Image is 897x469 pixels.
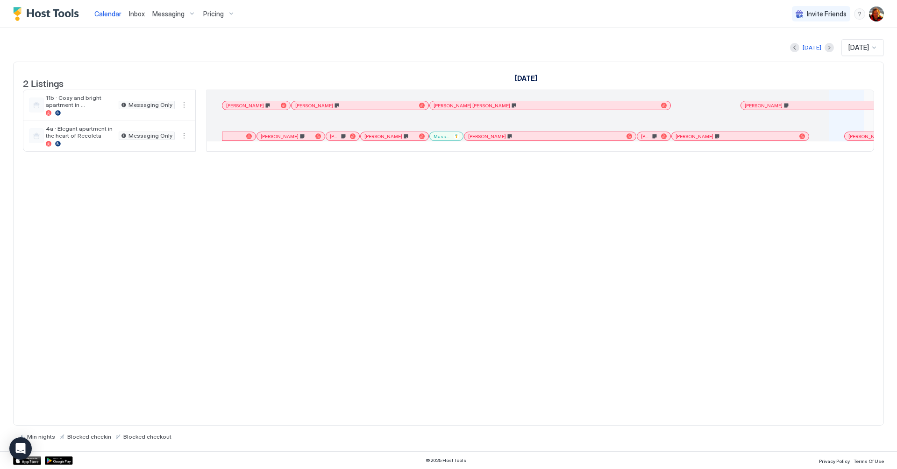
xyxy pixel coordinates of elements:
[526,87,534,97] span: 20
[568,87,578,97] span: Sun
[457,87,463,97] span: 18
[46,94,115,108] span: 11b · Cosy and bright apartment in [GEOGRAPHIC_DATA]
[819,458,850,464] span: Privacy Policy
[388,87,394,97] span: 16
[129,9,145,19] a: Inbox
[178,99,190,111] div: menu
[819,455,850,465] a: Privacy Policy
[350,85,374,98] a: September 15, 2025
[768,87,776,97] span: 27
[468,133,506,140] span: [PERSON_NAME]
[869,85,893,98] a: September 30, 2025
[561,87,567,97] span: 21
[251,87,257,97] span: 12
[807,10,847,18] span: Invite Friends
[513,71,540,85] a: September 11, 2025
[203,10,224,18] span: Pricing
[123,433,171,440] span: Blocked checkout
[790,43,799,52] button: Previous month
[501,87,507,97] span: Fri
[178,130,190,141] button: More options
[766,85,788,98] a: September 27, 2025
[869,7,884,21] div: User profile
[259,87,265,97] span: Fri
[13,7,83,21] a: Host Tools Logo
[845,87,857,97] span: Mon
[27,433,55,440] span: Min nights
[226,103,264,109] span: [PERSON_NAME]
[854,8,865,20] div: menu
[385,85,408,98] a: September 16, 2025
[261,133,299,140] span: [PERSON_NAME]
[360,87,372,97] span: Mon
[45,456,73,465] a: Google Play Store
[178,130,190,141] div: menu
[292,87,301,97] span: Sat
[464,87,475,97] span: Thu
[698,87,705,97] span: 25
[802,87,810,97] span: 28
[811,87,821,97] span: Sun
[591,85,617,98] a: September 22, 2025
[854,455,884,465] a: Terms Of Use
[848,133,886,140] span: [PERSON_NAME]
[491,85,510,98] a: September 19, 2025
[23,76,64,90] span: 2 Listings
[395,87,406,97] span: Tue
[745,103,783,109] span: [PERSON_NAME]
[735,87,742,97] span: 26
[213,85,235,98] a: September 11, 2025
[493,87,499,97] span: 19
[594,87,601,97] span: 22
[352,87,358,97] span: 15
[221,87,232,97] span: Thu
[429,87,441,97] span: Wed
[777,87,786,97] span: Sat
[178,99,190,111] button: More options
[672,87,684,97] span: Wed
[603,87,615,97] span: Mon
[800,85,824,98] a: September 28, 2025
[535,87,544,97] span: Sat
[295,103,333,109] span: [PERSON_NAME]
[426,457,466,463] span: © 2025 Host Tools
[455,85,477,98] a: September 18, 2025
[319,87,325,97] span: 14
[848,43,869,52] span: [DATE]
[871,87,879,97] span: 30
[434,133,450,140] span: Mass producciones
[803,43,821,52] div: [DATE]
[524,85,546,98] a: September 20, 2025
[364,133,402,140] span: [PERSON_NAME]
[13,456,41,465] a: App Store
[801,42,823,53] button: [DATE]
[94,9,121,19] a: Calendar
[330,133,340,140] span: [PERSON_NAME]
[283,85,304,98] a: September 13, 2025
[641,133,651,140] span: [PERSON_NAME]
[836,87,843,97] span: 29
[249,85,268,98] a: September 12, 2025
[421,87,427,97] span: 17
[662,87,670,97] span: 24
[833,85,859,98] a: September 29, 2025
[94,10,121,18] span: Calendar
[854,458,884,464] span: Terms Of Use
[707,87,718,97] span: Thu
[434,103,510,109] span: [PERSON_NAME] [PERSON_NAME]
[696,85,720,98] a: September 25, 2025
[676,133,713,140] span: [PERSON_NAME]
[9,437,32,460] div: Open Intercom Messenger
[129,10,145,18] span: Inbox
[660,85,686,98] a: September 24, 2025
[629,87,637,97] span: 23
[627,85,651,98] a: September 23, 2025
[744,87,750,97] span: Fri
[215,87,220,97] span: 11
[825,43,834,52] button: Next month
[638,87,648,97] span: Tue
[558,85,581,98] a: September 21, 2025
